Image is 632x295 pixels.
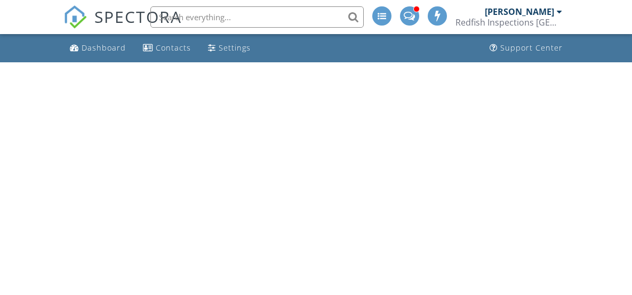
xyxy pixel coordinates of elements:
a: Support Center [485,38,567,58]
a: Dashboard [66,38,130,58]
div: Settings [219,43,251,53]
a: Contacts [139,38,195,58]
a: Settings [204,38,255,58]
img: The Best Home Inspection Software - Spectora [63,5,87,29]
a: SPECTORA [63,14,182,37]
div: Contacts [156,43,191,53]
div: Dashboard [82,43,126,53]
div: Support Center [500,43,563,53]
span: SPECTORA [94,5,182,28]
input: Search everything... [150,6,364,28]
div: Redfish Inspections Houston [455,17,562,28]
div: [PERSON_NAME] [485,6,554,17]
